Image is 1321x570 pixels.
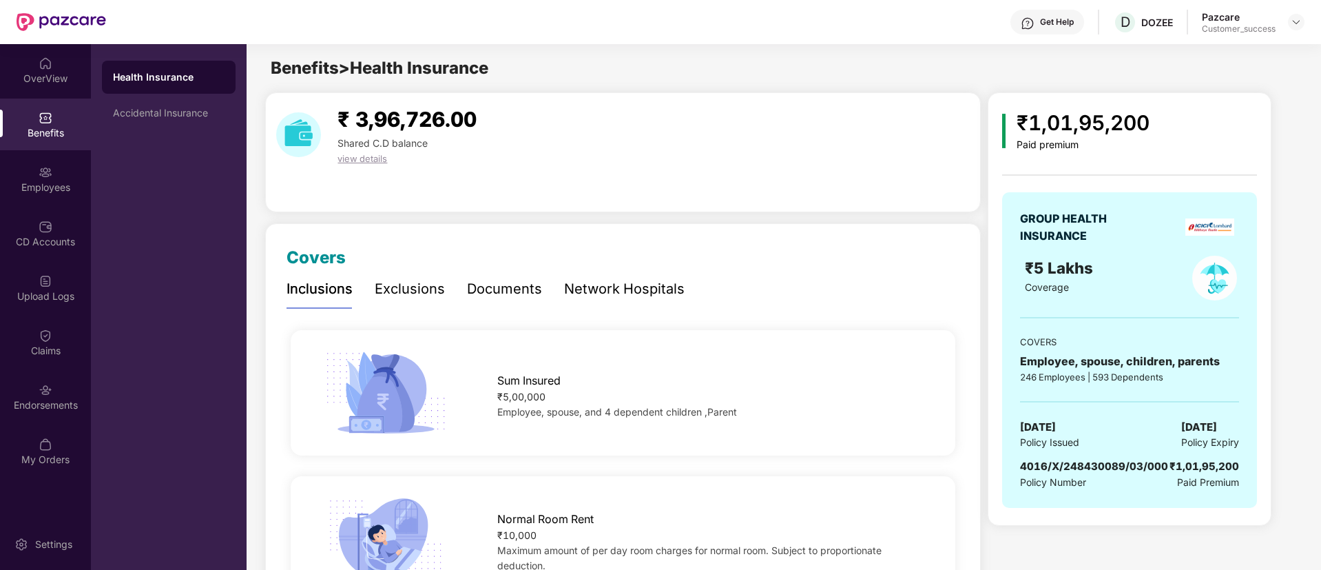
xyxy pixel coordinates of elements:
img: svg+xml;base64,PHN2ZyBpZD0iU2V0dGluZy0yMHgyMCIgeG1sbnM9Imh0dHA6Ly93d3cudzMub3JnLzIwMDAvc3ZnIiB3aW... [14,538,28,551]
span: ₹5 Lakhs [1025,258,1097,277]
span: Policy Expiry [1181,435,1239,450]
span: 4016/X/248430089/03/000 [1020,460,1168,473]
span: Paid Premium [1177,475,1239,490]
div: ₹5,00,000 [497,389,926,405]
div: Pazcare [1202,10,1276,23]
img: svg+xml;base64,PHN2ZyBpZD0iRW5kb3JzZW1lbnRzIiB4bWxucz0iaHR0cDovL3d3dy53My5vcmcvMjAwMC9zdmciIHdpZH... [39,383,52,397]
img: New Pazcare Logo [17,13,106,31]
div: Exclusions [375,278,445,300]
span: Covers [287,247,346,267]
div: 246 Employees | 593 Dependents [1020,370,1239,384]
img: svg+xml;base64,PHN2ZyBpZD0iSG9tZSIgeG1sbnM9Imh0dHA6Ly93d3cudzMub3JnLzIwMDAvc3ZnIiB3aWR0aD0iMjAiIG... [39,57,52,70]
span: Policy Issued [1020,435,1079,450]
div: Employee, spouse, children, parents [1020,353,1239,370]
span: ₹ 3,96,726.00 [337,107,477,132]
img: insurerLogo [1185,218,1234,236]
img: policyIcon [1192,256,1237,301]
span: view details [337,153,387,164]
div: ₹10,000 [497,528,926,543]
span: [DATE] [1020,419,1056,436]
img: svg+xml;base64,PHN2ZyBpZD0iTXlfT3JkZXJzIiBkYXRhLW5hbWU9Ik15IE9yZGVycyIgeG1sbnM9Imh0dHA6Ly93d3cudz... [39,438,52,451]
div: DOZEE [1141,16,1173,29]
img: download [276,112,321,157]
div: Customer_success [1202,23,1276,34]
div: COVERS [1020,335,1239,349]
img: svg+xml;base64,PHN2ZyBpZD0iQ2xhaW0iIHhtbG5zPSJodHRwOi8vd3d3LnczLm9yZy8yMDAwL3N2ZyIgd2lkdGg9IjIwIi... [39,329,52,343]
img: icon [1002,114,1006,148]
div: Settings [31,538,76,551]
span: Employee, spouse, and 4 dependent children ,Parent [497,406,737,418]
span: D [1121,14,1130,30]
div: Accidental Insurance [113,108,225,119]
div: Documents [467,278,542,300]
img: svg+xml;base64,PHN2ZyBpZD0iRHJvcGRvd24tMzJ4MzIiIHhtbG5zPSJodHRwOi8vd3d3LnczLm9yZy8yMDAwL3N2ZyIgd2... [1291,17,1302,28]
span: Policy Number [1020,476,1086,488]
div: Paid premium [1017,139,1150,151]
div: Inclusions [287,278,353,300]
div: ₹1,01,95,200 [1169,458,1239,475]
span: Shared C.D balance [337,137,428,149]
span: Coverage [1025,281,1069,293]
span: Benefits > Health Insurance [271,58,488,78]
div: GROUP HEALTH INSURANCE [1020,210,1141,245]
span: Sum Insured [497,372,561,389]
img: icon [320,347,450,438]
div: Get Help [1040,17,1074,28]
div: Health Insurance [113,70,225,84]
img: svg+xml;base64,PHN2ZyBpZD0iSGVscC0zMngzMiIgeG1sbnM9Imh0dHA6Ly93d3cudzMub3JnLzIwMDAvc3ZnIiB3aWR0aD... [1021,17,1034,30]
div: Network Hospitals [564,278,685,300]
span: Normal Room Rent [497,511,594,528]
div: ₹1,01,95,200 [1017,107,1150,139]
img: svg+xml;base64,PHN2ZyBpZD0iQmVuZWZpdHMiIHhtbG5zPSJodHRwOi8vd3d3LnczLm9yZy8yMDAwL3N2ZyIgd2lkdGg9Ij... [39,111,52,125]
span: [DATE] [1181,419,1217,436]
img: svg+xml;base64,PHN2ZyBpZD0iQ0RfQWNjb3VudHMiIGRhdGEtbmFtZT0iQ0QgQWNjb3VudHMiIHhtbG5zPSJodHRwOi8vd3... [39,220,52,234]
img: svg+xml;base64,PHN2ZyBpZD0iRW1wbG95ZWVzIiB4bWxucz0iaHR0cDovL3d3dy53My5vcmcvMjAwMC9zdmciIHdpZHRoPS... [39,165,52,179]
img: svg+xml;base64,PHN2ZyBpZD0iVXBsb2FkX0xvZ3MiIGRhdGEtbmFtZT0iVXBsb2FkIExvZ3MiIHhtbG5zPSJodHRwOi8vd3... [39,274,52,288]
